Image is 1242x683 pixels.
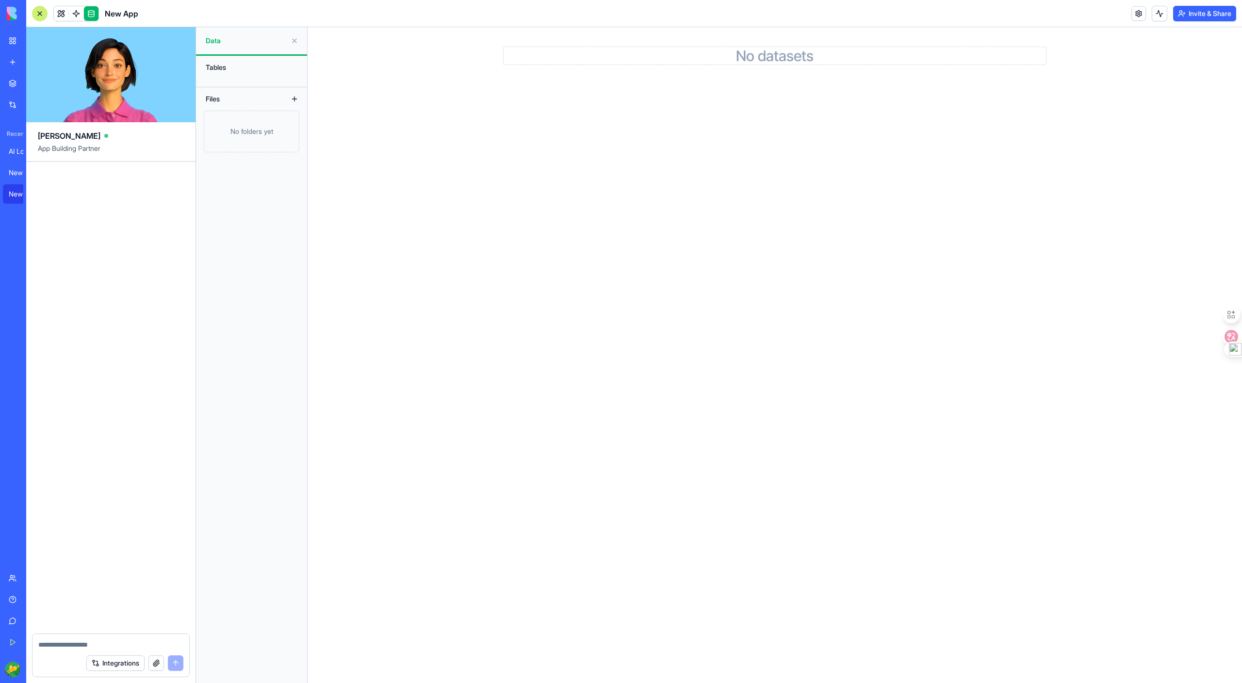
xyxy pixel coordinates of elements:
[5,662,20,677] img: ACg8ocJAy19nyBT_KYBBhFYLPw-1-wEblIRLhaE9wNzIeWMFQl7VNqg=s96-c
[204,111,299,152] div: No folders yet
[86,655,145,671] button: Integrations
[206,36,287,46] span: Data
[3,163,42,182] a: New App
[105,8,138,19] span: New App
[38,144,184,161] span: App Building Partner
[9,168,36,178] div: New App
[504,47,1046,65] h2: No datasets
[9,146,36,156] div: AI Logo Generator
[3,130,23,138] span: Recent
[3,184,42,204] a: New App
[9,189,36,199] div: New App
[201,91,278,107] div: Files
[196,111,307,152] a: No folders yet
[3,142,42,161] a: AI Logo Generator
[38,130,100,142] span: [PERSON_NAME]
[201,60,302,75] div: Tables
[7,7,67,20] img: logo
[1173,6,1236,21] button: Invite & Share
